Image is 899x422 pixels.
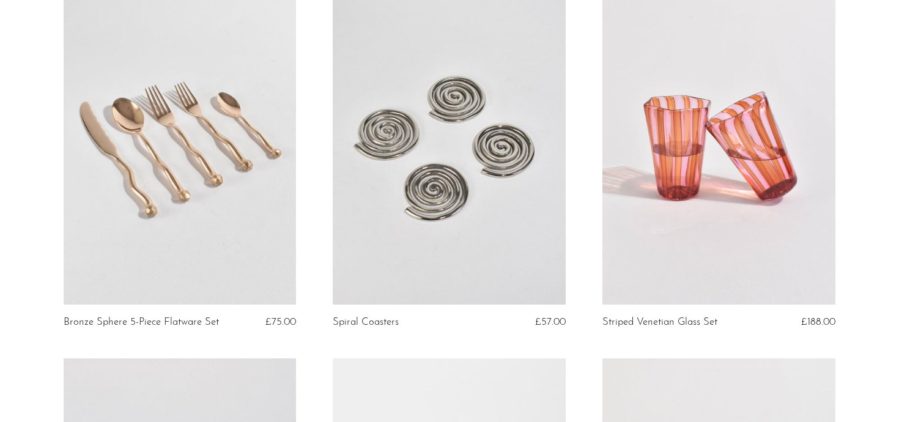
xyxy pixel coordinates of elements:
[602,317,717,328] a: Striped Venetian Glass Set
[535,317,566,327] span: £57.00
[801,317,835,327] span: £188.00
[64,317,219,328] a: Bronze Sphere 5-Piece Flatware Set
[333,317,399,328] a: Spiral Coasters
[265,317,296,327] span: £75.00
